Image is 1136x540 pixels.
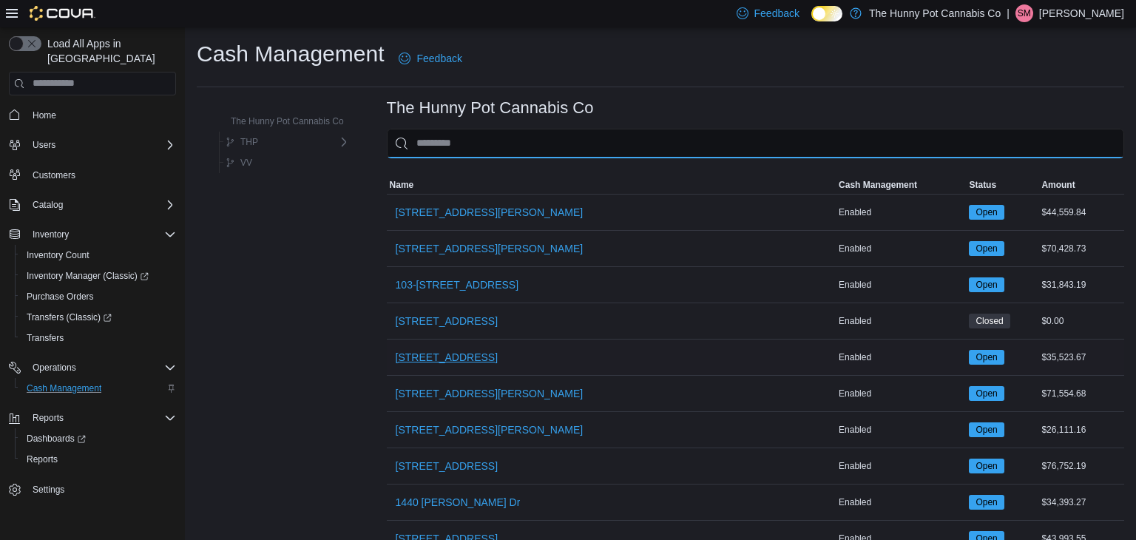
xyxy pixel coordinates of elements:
a: Purchase Orders [21,288,100,306]
div: Enabled [836,348,966,366]
span: Open [969,495,1004,510]
button: Reports [27,409,70,427]
div: $44,559.84 [1038,203,1124,221]
span: Transfers [21,329,176,347]
span: Open [969,459,1004,473]
button: [STREET_ADDRESS] [390,342,504,372]
a: Inventory Manager (Classic) [15,266,182,286]
div: Enabled [836,276,966,294]
div: $34,393.27 [1038,493,1124,511]
a: Inventory Manager (Classic) [21,267,155,285]
button: Inventory Count [15,245,182,266]
p: The Hunny Pot Cannabis Co [869,4,1001,22]
span: Reports [33,412,64,424]
span: Open [969,422,1004,437]
button: [STREET_ADDRESS] [390,306,504,336]
button: Name [387,176,836,194]
span: VV [240,157,252,169]
button: [STREET_ADDRESS] [390,451,504,481]
span: [STREET_ADDRESS][PERSON_NAME] [396,205,584,220]
span: Transfers (Classic) [27,311,112,323]
span: Open [969,277,1004,292]
div: Sarah Martin [1015,4,1033,22]
a: Inventory Count [21,246,95,264]
button: Cash Management [836,176,966,194]
span: Purchase Orders [27,291,94,303]
a: Dashboards [21,430,92,448]
span: Open [969,241,1004,256]
button: VV [220,154,258,172]
button: Inventory [3,224,182,245]
button: Catalog [3,195,182,215]
span: Reports [27,409,176,427]
button: [STREET_ADDRESS][PERSON_NAME] [390,379,589,408]
a: Customers [27,166,81,184]
button: Catalog [27,196,69,214]
span: Catalog [27,196,176,214]
div: Enabled [836,421,966,439]
button: Users [3,135,182,155]
img: Cova [30,6,95,21]
nav: Complex example [9,98,176,539]
a: Transfers (Classic) [15,307,182,328]
span: Transfers (Classic) [21,308,176,326]
span: Open [976,423,997,436]
a: Dashboards [15,428,182,449]
span: Open [976,278,997,291]
span: 103-[STREET_ADDRESS] [396,277,519,292]
button: Users [27,136,61,154]
span: Closed [969,314,1010,328]
span: THP [240,136,258,148]
span: Cash Management [839,179,917,191]
span: [STREET_ADDRESS] [396,350,498,365]
span: Amount [1041,179,1075,191]
span: Feedback [416,51,461,66]
button: 103-[STREET_ADDRESS] [390,270,525,300]
button: 1440 [PERSON_NAME] Dr [390,487,527,517]
span: Dashboards [21,430,176,448]
div: Enabled [836,385,966,402]
button: Operations [3,357,182,378]
span: The Hunny Pot Cannabis Co [231,115,344,127]
button: [STREET_ADDRESS][PERSON_NAME] [390,415,589,445]
h3: The Hunny Pot Cannabis Co [387,99,594,117]
span: Inventory Count [21,246,176,264]
h1: Cash Management [197,39,384,69]
input: This is a search bar. As you type, the results lower in the page will automatically filter. [387,129,1124,158]
div: Enabled [836,493,966,511]
span: Status [969,179,996,191]
button: Reports [15,449,182,470]
span: Catalog [33,199,63,211]
span: 1440 [PERSON_NAME] Dr [396,495,521,510]
div: $71,554.68 [1038,385,1124,402]
span: [STREET_ADDRESS][PERSON_NAME] [396,241,584,256]
p: | [1007,4,1010,22]
div: $31,843.19 [1038,276,1124,294]
span: Transfers [27,332,64,344]
span: Open [976,242,997,255]
span: [STREET_ADDRESS] [396,459,498,473]
span: Inventory Count [27,249,89,261]
span: [STREET_ADDRESS][PERSON_NAME] [396,422,584,437]
a: Transfers [21,329,70,347]
button: Status [966,176,1038,194]
span: Open [976,459,997,473]
button: THP [220,133,264,151]
div: Enabled [836,203,966,221]
button: Transfers [15,328,182,348]
span: Inventory Manager (Classic) [27,270,149,282]
button: Customers [3,164,182,186]
span: Feedback [754,6,799,21]
span: Users [27,136,176,154]
a: Feedback [393,44,467,73]
span: Dashboards [27,433,86,445]
a: Reports [21,450,64,468]
div: $35,523.67 [1038,348,1124,366]
input: Dark Mode [811,6,842,21]
div: $76,752.19 [1038,457,1124,475]
button: Settings [3,479,182,500]
button: Operations [27,359,82,377]
button: [STREET_ADDRESS][PERSON_NAME] [390,234,589,263]
span: Inventory [33,229,69,240]
div: Enabled [836,312,966,330]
